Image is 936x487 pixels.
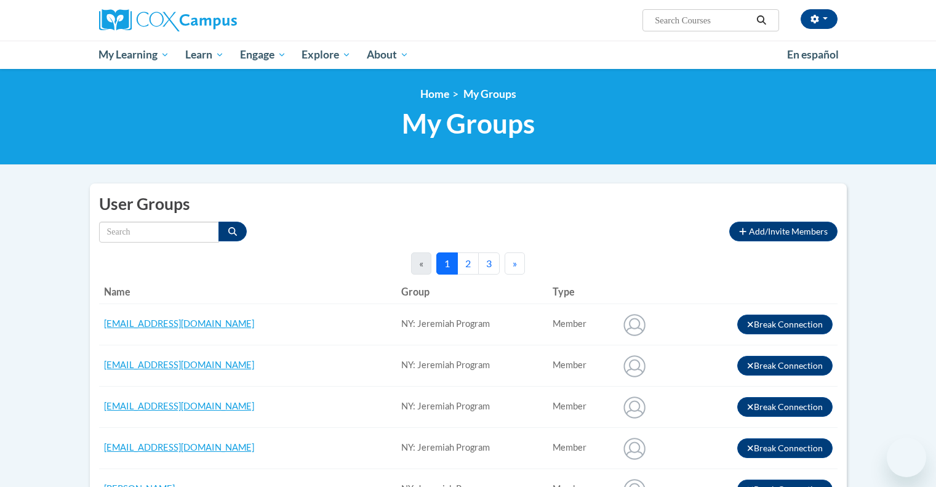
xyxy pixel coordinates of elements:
[548,427,615,469] td: Connected user for connection: NY: Jeremiah Program
[104,360,254,370] a: [EMAIL_ADDRESS][DOMAIN_NAME]
[420,87,449,100] a: Home
[548,345,615,386] td: Connected user for connection: NY: Jeremiah Program
[218,222,247,241] button: Search
[411,252,525,275] nav: Pagination Navigation
[104,401,254,411] a: [EMAIL_ADDRESS][DOMAIN_NAME]
[737,438,833,458] button: Break Connection
[787,48,839,61] span: En español
[99,280,397,304] th: Name
[396,345,547,386] td: NY: Jeremiah Program
[654,13,752,28] input: Search Courses
[396,280,547,304] th: Group
[240,47,286,62] span: Engage
[367,47,409,62] span: About
[99,222,219,243] input: Search by name
[737,356,833,376] button: Break Connection
[81,41,856,69] div: Main menu
[548,386,615,427] td: Connected user for connection: NY: Jeremiah Program
[98,47,169,62] span: My Learning
[457,252,479,275] button: 2
[396,304,547,345] td: NY: Jeremiah Program
[737,397,833,417] button: Break Connection
[779,42,847,68] a: En español
[99,193,838,215] h2: User Groups
[185,47,224,62] span: Learn
[294,41,359,69] a: Explore
[505,252,525,275] button: Next
[548,304,615,345] td: Connected user for connection: NY: Jeremiah Program
[478,252,500,275] button: 3
[752,13,770,28] button: Search
[801,9,838,29] button: Account Settings
[99,9,237,31] img: Cox Campus
[359,41,417,69] a: About
[887,438,926,477] iframe: Button to launch messaging window
[177,41,232,69] a: Learn
[548,280,615,304] th: Type
[737,315,833,334] button: Break Connection
[104,318,254,329] a: [EMAIL_ADDRESS][DOMAIN_NAME]
[463,87,516,100] span: My Groups
[729,222,837,241] button: Add/Invite Members
[402,107,535,140] span: My Groups
[436,252,458,275] button: 1
[396,427,547,469] td: NY: Jeremiah Program
[302,47,351,62] span: Explore
[513,257,517,269] span: »
[91,41,178,69] a: My Learning
[232,41,294,69] a: Engage
[104,442,254,453] a: [EMAIL_ADDRESS][DOMAIN_NAME]
[396,386,547,427] td: NY: Jeremiah Program
[749,226,828,236] span: Add/Invite Members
